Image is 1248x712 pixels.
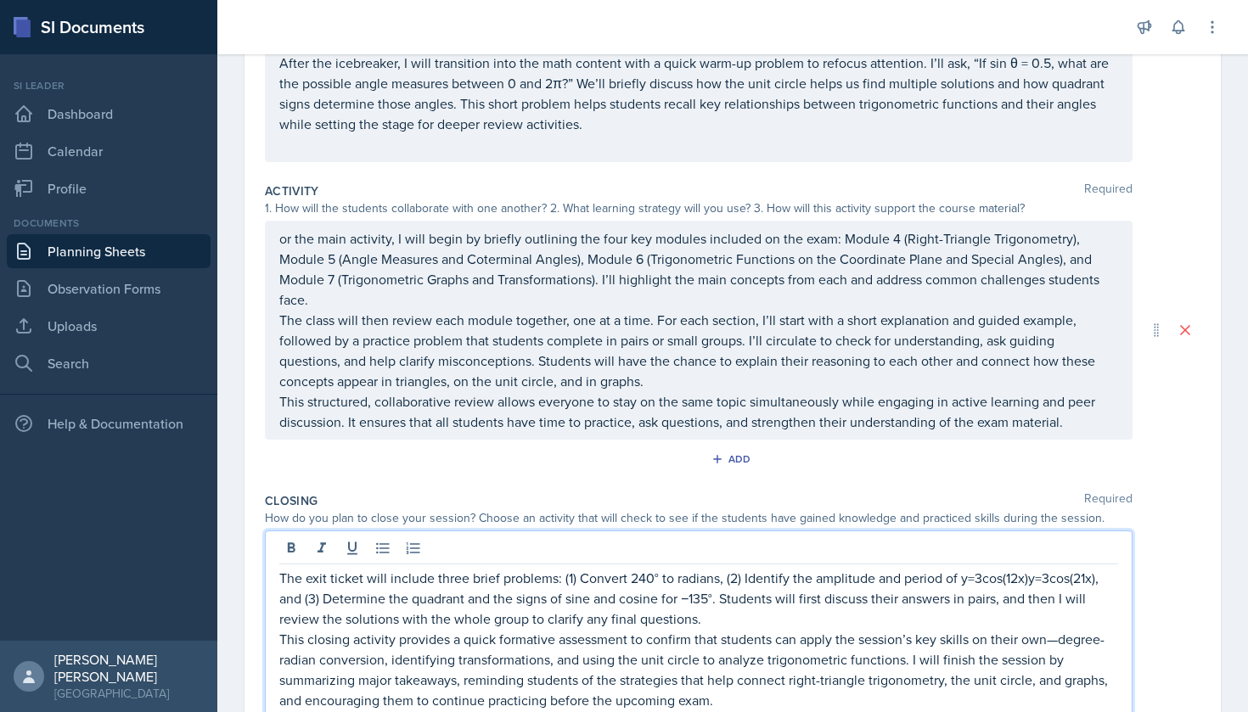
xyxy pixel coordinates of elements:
[7,216,211,231] div: Documents
[1084,492,1133,509] span: Required
[54,651,204,685] div: [PERSON_NAME] [PERSON_NAME]
[279,568,1118,629] p: The exit ticket will include three brief problems: (1) Convert 240° to radians, (2) Identify the ...
[7,97,211,131] a: Dashboard
[7,406,211,440] div: Help & Documentation
[54,685,204,702] div: [GEOGRAPHIC_DATA]
[265,199,1133,217] div: 1. How will the students collaborate with one another? 2. What learning strategy will you use? 3....
[715,452,751,466] div: Add
[7,78,211,93] div: Si leader
[7,234,211,268] a: Planning Sheets
[279,53,1118,134] p: After the icebreaker, I will transition into the math content with a quick warm-up problem to ref...
[7,134,211,168] a: Calendar
[7,309,211,343] a: Uploads
[706,446,761,472] button: Add
[265,509,1133,527] div: How do you plan to close your session? Choose an activity that will check to see if the students ...
[7,272,211,306] a: Observation Forms
[265,492,318,509] label: Closing
[1084,182,1133,199] span: Required
[279,228,1118,310] p: or the main activity, I will begin by briefly outlining the four key modules included on the exam...
[265,182,319,199] label: Activity
[7,346,211,380] a: Search
[279,310,1118,391] p: The class will then review each module together, one at a time. For each section, I’ll start with...
[279,391,1118,432] p: This structured, collaborative review allows everyone to stay on the same topic simultaneously wh...
[7,171,211,205] a: Profile
[279,629,1118,710] p: This closing activity provides a quick formative assessment to confirm that students can apply th...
